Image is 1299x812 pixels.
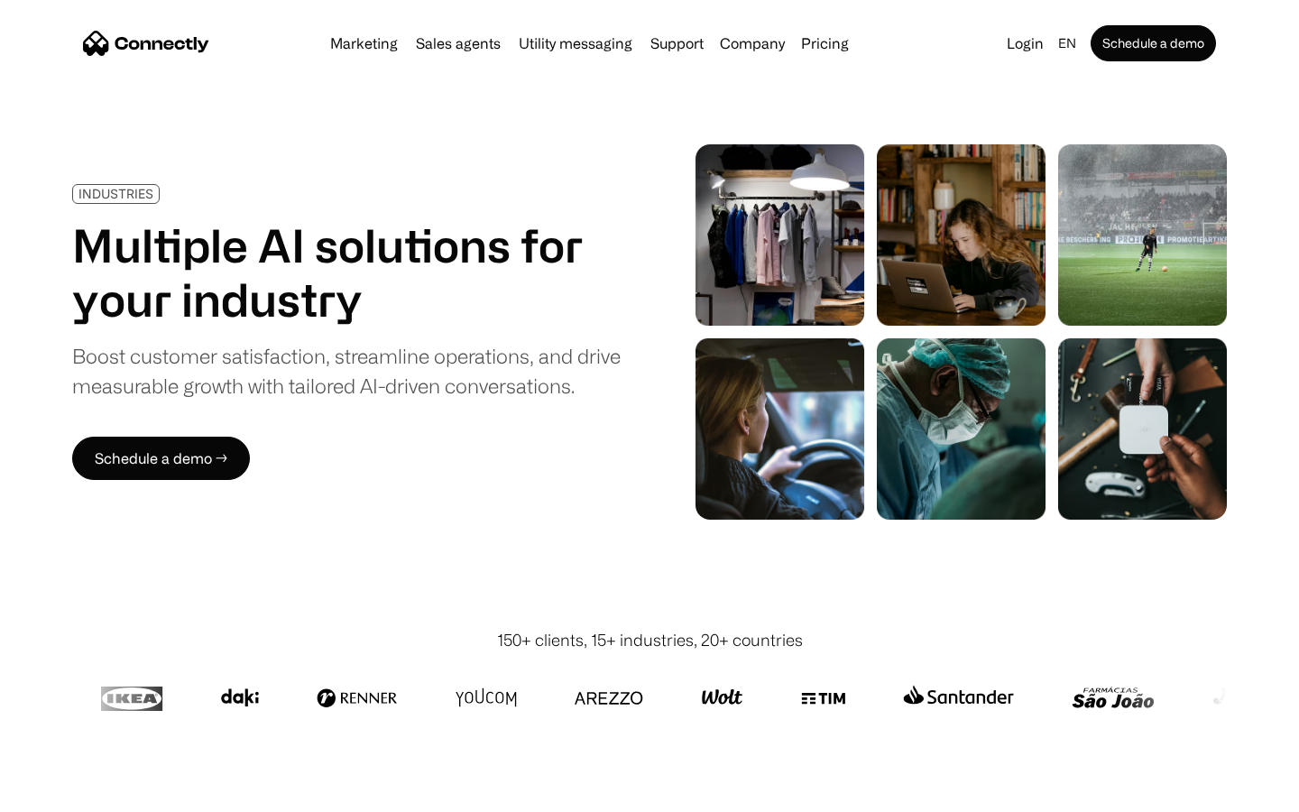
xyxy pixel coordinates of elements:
a: Login [1000,31,1051,56]
a: Support [643,36,711,51]
a: Schedule a demo [1091,25,1216,61]
ul: Language list [36,780,108,806]
a: Utility messaging [511,36,640,51]
a: Marketing [323,36,405,51]
h1: Multiple AI solutions for your industry [72,218,621,327]
div: en [1058,31,1076,56]
a: Schedule a demo → [72,437,250,480]
aside: Language selected: English [18,779,108,806]
div: Boost customer satisfaction, streamline operations, and drive measurable growth with tailored AI-... [72,341,621,401]
a: Pricing [794,36,856,51]
div: 150+ clients, 15+ industries, 20+ countries [497,628,803,652]
div: INDUSTRIES [78,187,153,200]
a: Sales agents [409,36,508,51]
div: Company [720,31,785,56]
